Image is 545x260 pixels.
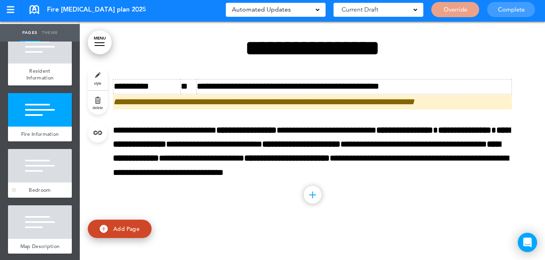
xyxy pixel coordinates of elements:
span: Add Page [113,225,140,232]
span: Map Description [20,243,60,250]
span: Fire Information [21,131,59,137]
a: Add Page [88,220,152,238]
a: Resident Information [8,64,72,85]
a: style [88,66,108,90]
a: MENU [88,30,112,54]
a: Override [431,2,479,17]
span: Bedroom [29,187,51,193]
a: delete [88,91,108,115]
span: Fire [MEDICAL_DATA] plan 2025 [47,5,146,14]
a: Map Description [8,239,72,254]
a: Bedroom [8,183,72,198]
span: Current Draft [342,4,378,15]
a: Complete [487,2,535,17]
span: delete [93,105,103,110]
span: Automated Updates [232,4,291,15]
div: Open Intercom Messenger [518,233,537,252]
a: Pages [20,24,40,42]
img: add.svg [100,225,108,233]
a: Fire Information [8,127,72,142]
span: style [94,81,101,85]
span: Resident Information [26,67,53,81]
a: Theme [40,24,60,42]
